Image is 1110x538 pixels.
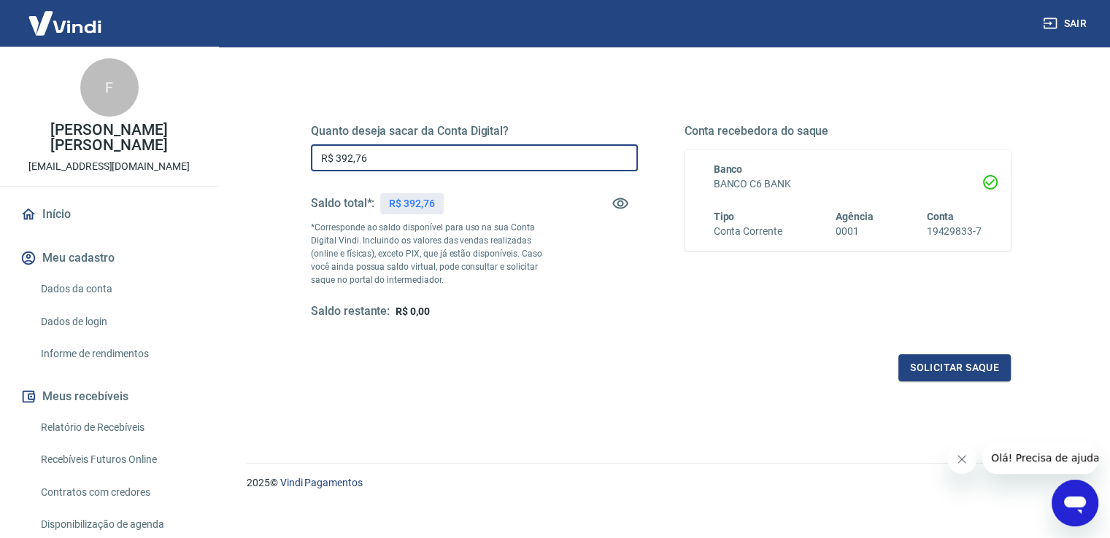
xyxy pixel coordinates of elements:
[35,413,201,443] a: Relatório de Recebíveis
[18,1,112,45] img: Vindi
[714,176,982,192] h6: BANCO C6 BANK
[18,381,201,413] button: Meus recebíveis
[9,10,123,22] span: Olá! Precisa de ajuda?
[396,305,430,317] span: R$ 0,00
[1052,480,1098,526] iframe: Botão para abrir a janela de mensagens
[311,196,374,211] h5: Saldo total*:
[35,274,201,304] a: Dados da conta
[947,445,976,474] iframe: Fechar mensagem
[35,307,201,337] a: Dados de login
[898,354,1011,381] button: Solicitar saque
[18,198,201,230] a: Início
[311,221,556,286] p: *Corresponde ao saldo disponível para uso na sua Conta Digital Vindi. Incluindo os valores das ve...
[836,211,874,222] span: Agência
[311,304,390,319] h5: Saldo restante:
[926,211,954,222] span: Conta
[35,339,201,369] a: Informe de rendimentos
[1040,10,1092,37] button: Sair
[926,224,982,239] h6: 19429833-7
[836,224,874,239] h6: 0001
[714,211,735,222] span: Tipo
[18,242,201,274] button: Meu cadastro
[311,124,638,139] h5: Quanto deseja sacar da Conta Digital?
[35,477,201,507] a: Contratos com credores
[685,124,1011,139] h5: Conta recebedora do saque
[12,122,207,153] p: [PERSON_NAME] [PERSON_NAME]
[982,442,1098,474] iframe: Mensagem da empresa
[714,224,782,239] h6: Conta Corrente
[80,58,139,117] div: F
[28,159,190,174] p: [EMAIL_ADDRESS][DOMAIN_NAME]
[389,196,435,211] p: R$ 392,76
[247,475,1075,491] p: 2025 ©
[714,163,743,175] span: Banco
[280,477,363,488] a: Vindi Pagamentos
[35,445,201,475] a: Recebíveis Futuros Online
